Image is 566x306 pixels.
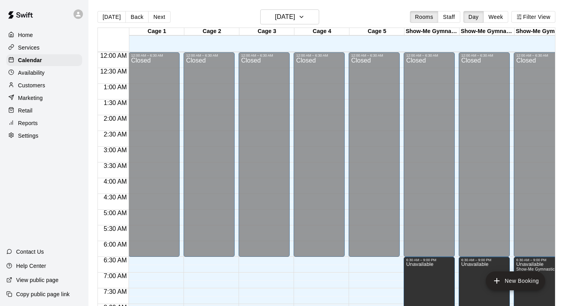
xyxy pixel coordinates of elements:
[461,258,507,262] div: 6:30 AM – 9:00 PM
[184,28,239,35] div: Cage 2
[463,11,484,23] button: Day
[129,28,184,35] div: Cage 1
[129,52,180,257] div: 12:00 AM – 6:30 AM: Closed
[18,31,33,39] p: Home
[6,54,82,66] a: Calendar
[184,52,235,257] div: 12:00 AM – 6:30 AM: Closed
[461,53,507,57] div: 12:00 AM – 6:30 AM
[6,42,82,53] a: Services
[102,273,129,279] span: 7:00 AM
[102,210,129,216] span: 5:00 AM
[18,56,42,64] p: Calendar
[18,132,39,140] p: Settings
[125,11,149,23] button: Back
[102,288,129,295] span: 7:30 AM
[102,115,129,122] span: 2:00 AM
[18,107,33,114] p: Retail
[275,11,295,22] h6: [DATE]
[514,52,565,257] div: 12:00 AM – 6:30 AM: Closed
[516,57,562,260] div: Closed
[131,57,177,260] div: Closed
[351,57,397,260] div: Closed
[516,258,562,262] div: 6:30 AM – 9:00 PM
[6,105,82,116] a: Retail
[6,92,82,104] a: Marketing
[102,84,129,90] span: 1:00 AM
[294,28,349,35] div: Cage 4
[98,68,129,75] span: 12:30 AM
[404,52,455,257] div: 12:00 AM – 6:30 AM: Closed
[516,53,562,57] div: 12:00 AM – 6:30 AM
[486,271,545,290] button: add
[102,100,129,106] span: 1:30 AM
[18,44,40,52] p: Services
[102,225,129,232] span: 5:30 AM
[260,9,319,24] button: [DATE]
[461,57,507,260] div: Closed
[16,262,46,270] p: Help Center
[438,11,460,23] button: Staff
[6,117,82,129] a: Reports
[349,28,404,35] div: Cage 5
[16,276,59,284] p: View public page
[296,57,342,260] div: Closed
[102,147,129,153] span: 3:00 AM
[239,28,294,35] div: Cage 3
[102,194,129,201] span: 4:30 AM
[102,178,129,185] span: 4:00 AM
[239,52,290,257] div: 12:00 AM – 6:30 AM: Closed
[18,94,43,102] p: Marketing
[404,28,459,35] div: Show-Me Gymnastics Cage 1
[6,67,82,79] a: Availability
[18,81,45,89] p: Customers
[406,53,452,57] div: 12:00 AM – 6:30 AM
[349,52,400,257] div: 12:00 AM – 6:30 AM: Closed
[6,29,82,41] a: Home
[6,79,82,91] a: Customers
[241,53,287,57] div: 12:00 AM – 6:30 AM
[18,119,38,127] p: Reports
[102,257,129,264] span: 6:30 AM
[459,52,510,257] div: 12:00 AM – 6:30 AM: Closed
[406,57,452,260] div: Closed
[102,131,129,138] span: 2:30 AM
[186,57,232,260] div: Closed
[131,53,177,57] div: 12:00 AM – 6:30 AM
[186,53,232,57] div: 12:00 AM – 6:30 AM
[410,11,438,23] button: Rooms
[102,241,129,248] span: 6:00 AM
[351,53,397,57] div: 12:00 AM – 6:30 AM
[16,248,44,256] p: Contact Us
[148,11,170,23] button: Next
[241,57,287,260] div: Closed
[98,52,129,59] span: 12:00 AM
[406,258,452,262] div: 6:30 AM – 9:00 PM
[16,290,70,298] p: Copy public page link
[511,11,555,23] button: Filter View
[6,130,82,142] a: Settings
[483,11,508,23] button: Week
[296,53,342,57] div: 12:00 AM – 6:30 AM
[102,162,129,169] span: 3:30 AM
[97,11,126,23] button: [DATE]
[294,52,345,257] div: 12:00 AM – 6:30 AM: Closed
[459,28,515,35] div: Show-Me Gymnastics Cage 2
[18,69,45,77] p: Availability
